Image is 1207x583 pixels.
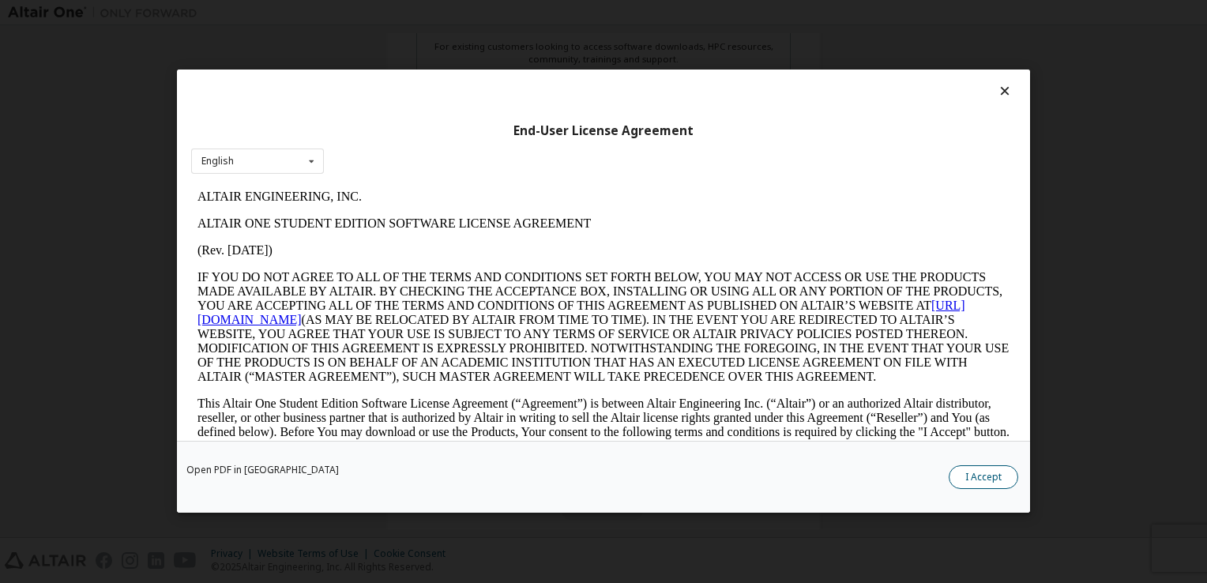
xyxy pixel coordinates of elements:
[186,466,339,476] a: Open PDF in [GEOGRAPHIC_DATA]
[6,115,774,143] a: [URL][DOMAIN_NAME]
[6,213,818,270] p: This Altair One Student Edition Software License Agreement (“Agreement”) is between Altair Engine...
[201,156,234,166] div: English
[191,123,1016,139] div: End-User License Agreement
[949,466,1018,490] button: I Accept
[6,60,818,74] p: (Rev. [DATE])
[6,87,818,201] p: IF YOU DO NOT AGREE TO ALL OF THE TERMS AND CONDITIONS SET FORTH BELOW, YOU MAY NOT ACCESS OR USE...
[6,33,818,47] p: ALTAIR ONE STUDENT EDITION SOFTWARE LICENSE AGREEMENT
[6,6,818,21] p: ALTAIR ENGINEERING, INC.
